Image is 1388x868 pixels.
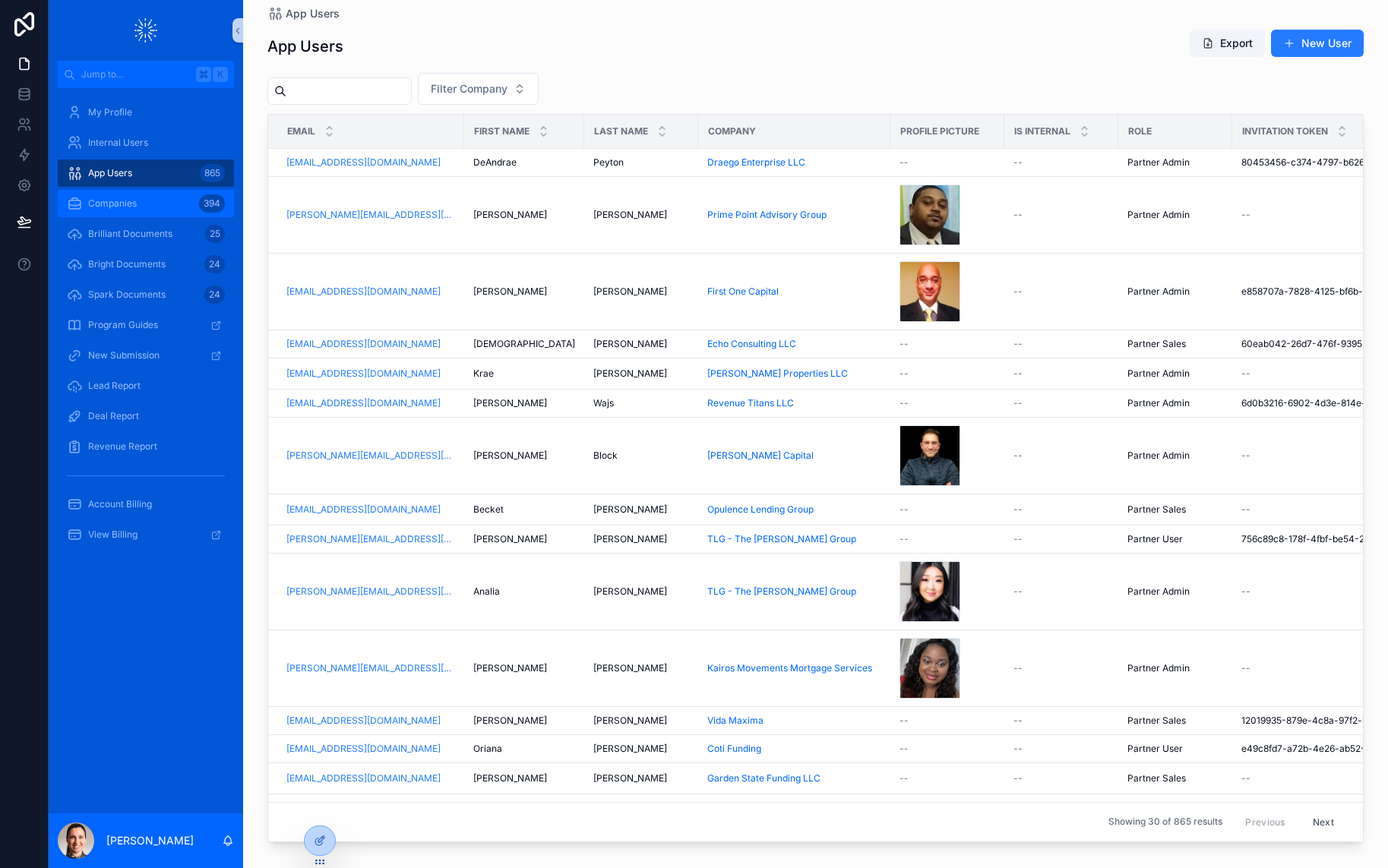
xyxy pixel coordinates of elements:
[593,286,689,298] a: [PERSON_NAME]
[900,156,909,169] span: --
[1127,662,1223,674] a: Partner Admin
[900,397,909,409] span: --
[900,368,995,380] a: --
[593,397,614,409] span: Wajs
[473,586,575,598] a: Analia
[1127,586,1190,598] span: Partner Admin
[707,503,881,516] a: Opulence Lending Group
[1013,586,1109,598] a: --
[900,125,979,137] span: Profile picture
[707,209,881,221] a: Prime Point Advisory Group
[1241,662,1250,674] span: --
[286,6,340,21] span: App Users
[1127,743,1223,755] a: Partner User
[134,18,157,43] img: App logo
[593,368,667,380] span: [PERSON_NAME]
[267,6,340,21] a: App Users
[707,772,820,784] a: Garden State Funding LLC
[1013,772,1023,784] span: --
[49,88,243,568] div: scrollable content
[1013,662,1023,674] span: --
[900,743,995,755] a: --
[1013,156,1109,169] a: --
[900,368,909,380] span: --
[1013,338,1023,350] span: --
[900,397,995,409] a: --
[1127,533,1183,545] span: Partner User
[473,156,575,169] a: DeAndrae
[1128,125,1152,137] span: Role
[1127,533,1223,545] a: Partner User
[707,743,761,755] a: Coti Funding
[593,586,689,598] a: [PERSON_NAME]
[473,450,547,462] span: [PERSON_NAME]
[593,503,689,516] a: [PERSON_NAME]
[286,743,441,755] a: [EMAIL_ADDRESS][DOMAIN_NAME]
[286,503,441,516] a: [EMAIL_ADDRESS][DOMAIN_NAME]
[214,68,226,80] span: K
[58,491,234,518] a: Account Billing
[1127,286,1190,298] span: Partner Admin
[1013,586,1023,598] span: --
[1127,156,1223,169] a: Partner Admin
[473,286,547,298] span: [PERSON_NAME]
[473,743,502,755] span: Oriana
[58,159,234,187] a: App Users865
[88,380,141,392] span: Lead Report
[286,286,455,298] a: [EMAIL_ADDRESS][DOMAIN_NAME]
[593,662,667,674] span: [PERSON_NAME]
[81,68,190,80] span: Jump to...
[593,533,667,545] span: [PERSON_NAME]
[286,533,455,545] a: [PERSON_NAME][EMAIL_ADDRESS][DOMAIN_NAME]
[473,743,575,755] a: Oriana
[58,521,234,548] a: View Billing
[1013,533,1109,545] a: --
[286,662,455,674] a: [PERSON_NAME][EMAIL_ADDRESS][DOMAIN_NAME]
[707,533,881,545] a: TLG - The [PERSON_NAME] Group
[1241,368,1250,380] span: --
[1013,772,1109,784] a: --
[58,220,234,248] a: Brilliant Documents25
[900,338,995,350] a: --
[58,342,234,369] a: New Submission
[900,503,909,516] span: --
[707,450,814,462] span: [PERSON_NAME] Capital
[707,397,881,409] a: Revenue Titans LLC
[593,156,689,169] a: Peyton
[1127,209,1223,221] a: Partner Admin
[1014,125,1070,137] span: Is internal
[707,209,827,221] span: Prime Point Advisory Group
[473,586,500,598] span: Analia
[1013,209,1109,221] a: --
[593,397,689,409] a: Wajs
[473,397,547,409] span: [PERSON_NAME]
[473,338,575,350] a: [DEMOGRAPHIC_DATA]
[58,311,234,339] a: Program Guides
[707,286,881,298] a: First One Capital
[1127,156,1190,169] span: Partner Admin
[267,36,343,57] h1: App Users
[1127,772,1223,784] a: Partner Sales
[1013,503,1109,516] a: --
[473,503,504,516] span: Becket
[1013,338,1109,350] a: --
[900,715,909,727] span: --
[1013,368,1109,380] a: --
[1013,397,1023,409] span: --
[707,338,881,350] a: Echo Consulting LLC
[473,533,547,545] span: [PERSON_NAME]
[286,209,455,221] a: [PERSON_NAME][EMAIL_ADDRESS][DOMAIN_NAME]
[1190,30,1265,57] button: Export
[593,662,689,674] a: [PERSON_NAME]
[473,715,547,727] span: [PERSON_NAME]
[900,533,995,545] a: --
[58,281,234,308] a: Spark Documents24
[286,586,455,598] a: [PERSON_NAME][EMAIL_ADDRESS][DOMAIN_NAME]
[473,662,547,674] span: [PERSON_NAME]
[593,772,667,784] span: [PERSON_NAME]
[58,433,234,460] a: Revenue Report
[473,772,547,784] span: [PERSON_NAME]
[88,258,166,270] span: Bright Documents
[1013,397,1109,409] a: --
